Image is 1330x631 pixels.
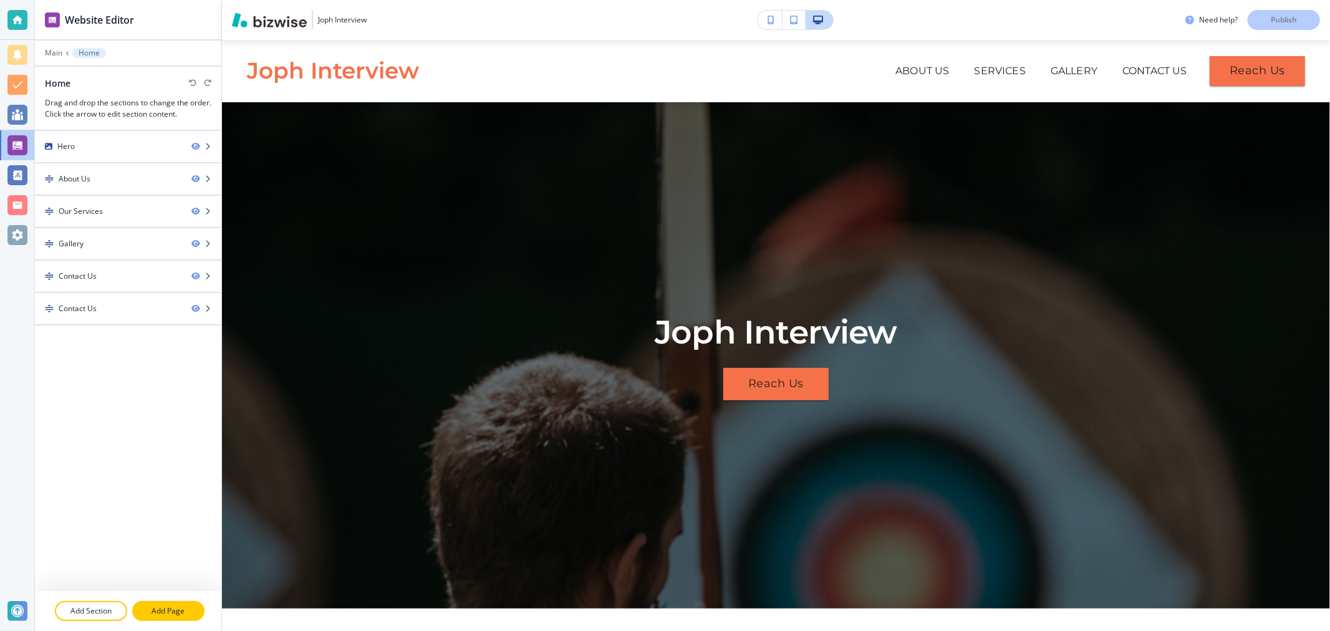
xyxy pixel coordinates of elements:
h3: Drag and drop the sections to change the order. Click the arrow to edit section content. [45,97,211,120]
button: Add Page [132,601,205,621]
div: Hero [35,131,221,162]
p: Contact Us [1122,64,1187,79]
h2: Home [45,77,70,90]
div: DragOur Services [35,196,221,227]
p: Services [975,64,1026,79]
button: Add Section [55,601,127,621]
h3: Joph Interview [247,59,419,84]
div: About Us [59,173,90,185]
div: Contact Us [59,271,97,282]
button: Reach Us [723,368,829,400]
div: Hero [57,141,75,152]
div: Our Services [59,206,103,217]
button: Joph Interview [232,11,367,29]
p: Add Section [56,605,126,617]
img: Drag [45,207,54,216]
p: Gallery [1051,64,1097,79]
img: Drag [45,175,54,183]
div: DragAbout Us [35,163,221,195]
h2: Website Editor [65,12,134,27]
div: DragContact Us [35,293,221,324]
div: Gallery [59,238,84,249]
p: Add Page [133,605,203,617]
button: Home [72,48,106,58]
p: About Us [895,64,949,79]
p: Home [79,49,100,57]
div: Contact Us [59,303,97,314]
h3: Joph Interview [318,14,367,26]
img: Drag [45,239,54,248]
h1: Joph Interview [655,311,897,354]
button: Reach Us [1210,56,1305,86]
img: Drag [45,272,54,281]
img: Bizwise Logo [232,12,307,27]
img: editor icon [45,12,60,27]
div: DragContact Us [35,261,221,292]
h3: Need help? [1199,14,1238,26]
img: Drag [45,304,54,313]
button: Main [45,49,62,57]
div: DragGallery [35,228,221,259]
